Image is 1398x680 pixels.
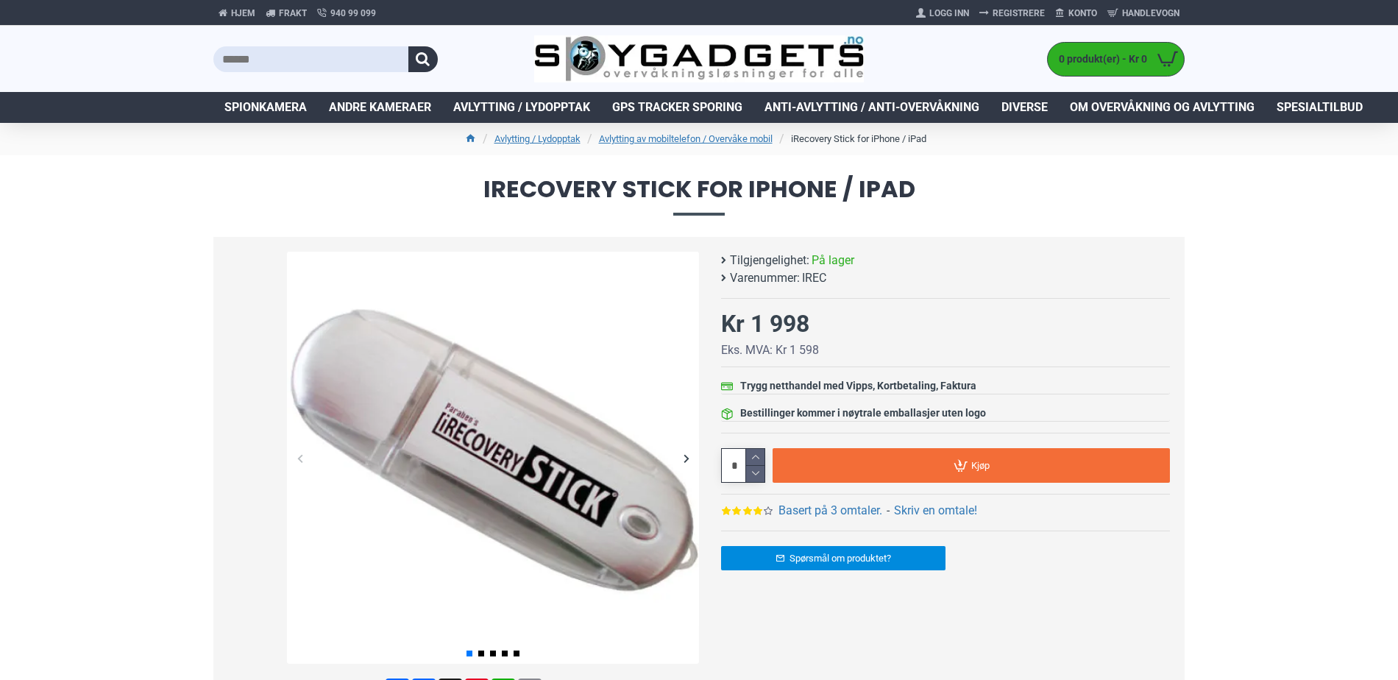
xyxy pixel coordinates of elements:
a: Registrere [974,1,1050,25]
a: Konto [1050,1,1102,25]
span: Kjøp [971,461,990,470]
a: Diverse [990,92,1059,123]
span: Avlytting / Lydopptak [453,99,590,116]
span: 0 produkt(er) - Kr 0 [1048,52,1151,67]
span: Spesialtilbud [1277,99,1363,116]
span: Go to slide 4 [502,651,508,656]
img: iRecovery Stick for iPhone / iPad - SpyGadgets.no [287,252,699,664]
a: Andre kameraer [318,92,442,123]
div: Kr 1 998 [721,306,809,341]
span: 940 99 099 [330,7,376,20]
span: Andre kameraer [329,99,431,116]
span: iRecovery Stick for iPhone / iPad [213,177,1185,215]
span: Go to slide 5 [514,651,519,656]
span: IREC [802,269,826,287]
a: Spionkamera [213,92,318,123]
span: Logg Inn [929,7,969,20]
span: Handlevogn [1122,7,1179,20]
div: Previous slide [287,445,313,471]
a: Spesialtilbud [1266,92,1374,123]
span: Registrere [993,7,1045,20]
div: Next slide [673,445,699,471]
a: Basert på 3 omtaler. [778,502,882,520]
span: Go to slide 2 [478,651,484,656]
span: Hjem [231,7,255,20]
a: Avlytting av mobiltelefon / Overvåke mobil [599,132,773,146]
a: Handlevogn [1102,1,1185,25]
a: GPS Tracker Sporing [601,92,753,123]
span: Frakt [279,7,307,20]
span: Anti-avlytting / Anti-overvåkning [764,99,979,116]
span: GPS Tracker Sporing [612,99,742,116]
b: Varenummer: [730,269,800,287]
a: Anti-avlytting / Anti-overvåkning [753,92,990,123]
span: Om overvåkning og avlytting [1070,99,1255,116]
b: - [887,503,890,517]
span: Go to slide 1 [466,651,472,656]
span: Konto [1068,7,1097,20]
a: Skriv en omtale! [894,502,977,520]
img: SpyGadgets.no [534,35,865,83]
a: Spørsmål om produktet? [721,546,945,570]
span: Spionkamera [224,99,307,116]
a: Avlytting / Lydopptak [494,132,581,146]
a: Logg Inn [911,1,974,25]
span: Go to slide 3 [490,651,496,656]
div: Bestillinger kommer i nøytrale emballasjer uten logo [740,405,986,421]
a: 0 produkt(er) - Kr 0 [1048,43,1184,76]
a: Om overvåkning og avlytting [1059,92,1266,123]
span: På lager [812,252,854,269]
a: Avlytting / Lydopptak [442,92,601,123]
b: Tilgjengelighet: [730,252,809,269]
div: Trygg netthandel med Vipps, Kortbetaling, Faktura [740,378,976,394]
span: Diverse [1001,99,1048,116]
